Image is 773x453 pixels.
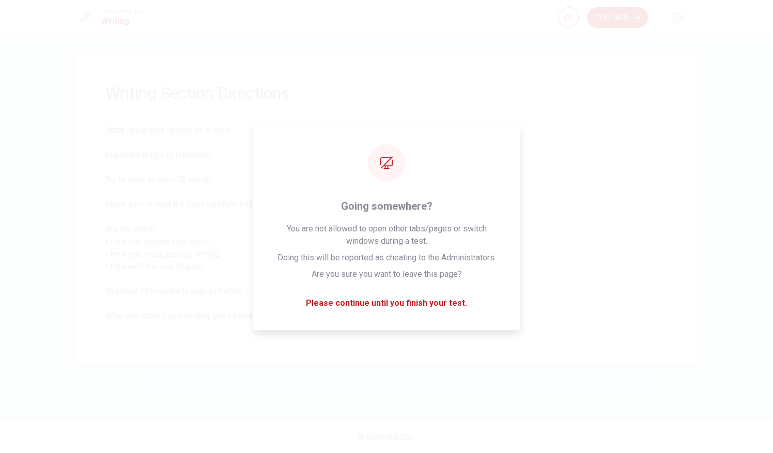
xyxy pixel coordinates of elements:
[101,8,146,15] span: Placement Test
[587,7,648,28] button: Continue
[105,124,668,335] span: Write about your opinion on a topic. Important things to remember: Try to write at least 75 words...
[101,15,146,27] h1: Writing
[105,83,668,103] span: Writing Section Directions
[359,433,414,441] span: © Copyright 2025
